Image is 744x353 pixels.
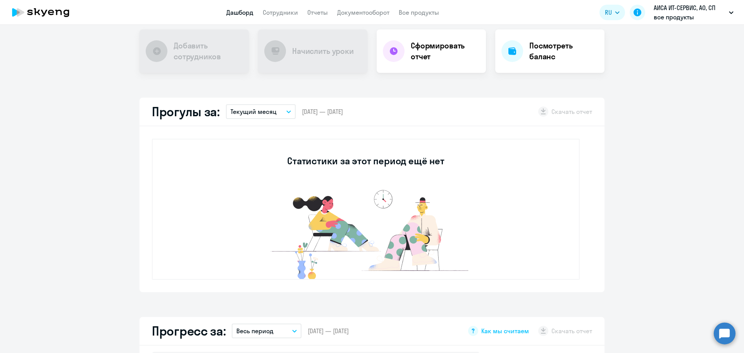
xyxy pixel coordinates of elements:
p: АИСА ИТ-СЕРВИС, АО, СП все продукты [654,3,726,22]
button: АИСА ИТ-СЕРВИС, АО, СП все продукты [650,3,737,22]
span: [DATE] — [DATE] [308,327,349,335]
button: Текущий месяц [226,104,296,119]
a: Сотрудники [263,9,298,16]
h4: Посмотреть баланс [529,40,598,62]
span: RU [605,8,612,17]
a: Дашборд [226,9,253,16]
span: Как мы считаем [481,327,529,335]
p: Текущий месяц [231,107,277,116]
h2: Прогулы за: [152,104,220,119]
a: Все продукты [399,9,439,16]
h4: Сформировать отчет [411,40,480,62]
h3: Статистики за этот период ещё нет [287,155,444,167]
h4: Начислить уроки [292,46,354,57]
h2: Прогресс за: [152,323,226,339]
a: Отчеты [307,9,328,16]
button: Весь период [232,324,301,338]
button: RU [599,5,625,20]
span: [DATE] — [DATE] [302,107,343,116]
a: Документооборот [337,9,389,16]
h4: Добавить сотрудников [174,40,243,62]
img: no-data [250,186,482,279]
p: Весь период [236,326,274,336]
